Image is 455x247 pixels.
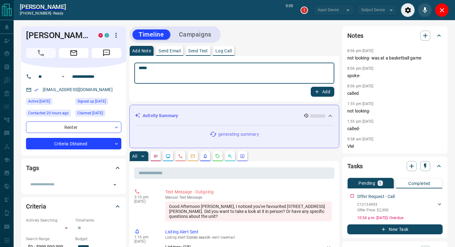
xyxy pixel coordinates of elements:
p: Actively Searching: [26,218,72,223]
div: Tue Oct 14 2025 [26,110,72,118]
div: Sat Mar 02 2019 [75,110,121,118]
p: C12134993 [357,202,388,207]
p: 8:06 pm [DATE] [347,49,374,53]
h1: [PERSON_NAME] [26,30,89,40]
p: Search Range: [26,236,72,242]
p: [DATE] [134,199,156,204]
svg: Agent Actions [240,154,245,159]
p: 1:55 pm [DATE] [347,102,374,106]
button: Add [311,87,334,97]
p: 3:10 pm [134,195,156,199]
div: Notes [347,28,443,43]
p: Timeframe: [75,218,121,223]
div: Close [435,3,449,17]
p: Budget: [75,236,121,242]
p: 9:58 am [DATE] [347,137,374,141]
p: [PHONE_NUMBER] - [20,11,66,16]
p: Offer Price: $2,300 [357,207,388,213]
span: Email [59,48,89,58]
p: Send Email [158,49,181,53]
div: Renter [26,121,121,133]
p: VM [347,143,443,150]
p: Listing Alert Sent [165,229,332,235]
h2: Tasks [347,161,363,171]
p: Offer Request - Call [357,193,395,200]
p: Listing Alert : - sent via email [165,235,332,240]
p: Activity Summary [143,112,178,119]
button: Open [110,180,119,189]
div: Mon Oct 13 2025 [26,98,72,107]
p: Text Message [165,195,332,200]
h2: Criteria [26,201,46,211]
div: Good Afternoon [PERSON_NAME], I noticed you've favourited [STREET_ADDRESS][PERSON_NAME]. Did you ... [165,201,332,221]
p: Add Note [132,49,151,53]
span: manual [165,195,178,200]
span: Condo search [187,235,210,240]
div: Tasks [347,159,443,174]
p: not looking- was at a basketball game [347,55,443,61]
svg: Opportunities [227,154,232,159]
button: Open [59,73,67,80]
p: spoke- [347,73,443,79]
span: Contacted 20 hours ago [28,110,69,116]
p: called- [347,126,443,132]
div: Sat Mar 02 2019 [75,98,121,107]
div: Mute [418,3,432,17]
p: Completed [408,181,430,186]
span: Call [26,48,56,58]
div: Audio Settings [401,3,415,17]
button: Campaigns [173,29,218,40]
a: [EMAIL_ADDRESS][DOMAIN_NAME] [43,87,113,92]
button: Timeline [132,29,170,40]
p: 1:55 pm [DATE] [347,119,374,124]
svg: Lead Browsing Activity [166,154,171,159]
div: Criteria [26,199,121,214]
p: called [347,90,443,97]
p: generating summary [218,131,259,138]
svg: Listing Alerts [203,154,208,159]
div: C12134993Offer Price: $2,300 [357,201,443,214]
div: property.ca [98,33,103,37]
div: Criteria Obtained [26,138,121,149]
div: condos.ca [105,33,109,37]
p: 0:00 [286,3,293,17]
a: [PERSON_NAME] [20,3,66,11]
p: 8:06 pm [DATE] [347,84,374,88]
span: Active [DATE] [28,98,50,104]
svg: Notes [153,154,158,159]
svg: Email Verified [34,88,38,92]
p: Log Call [215,49,232,53]
div: Tags [26,161,121,175]
p: 1 [379,181,381,185]
p: Pending [358,181,375,185]
h2: Notes [347,31,363,41]
span: Signed up [DATE] [77,98,106,104]
p: 8:06 pm [DATE] [347,66,374,71]
div: Activity Summary [135,110,334,121]
p: All [132,154,137,158]
svg: Calls [178,154,183,159]
p: not looking- [347,108,443,114]
p: 10:54 p.m. [DATE] - Overdue [357,215,443,221]
span: Claimed [DATE] [77,110,103,116]
p: Send Text [188,49,208,53]
span: ready [53,11,64,15]
span: Message [92,48,121,58]
svg: Emails [190,154,195,159]
p: 1:16 pm [134,235,156,239]
svg: Requests [215,154,220,159]
h2: Tags [26,163,39,173]
p: Text Message - Outgoing [165,189,332,195]
button: New Task [347,224,443,234]
p: [DATE] [134,239,156,244]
